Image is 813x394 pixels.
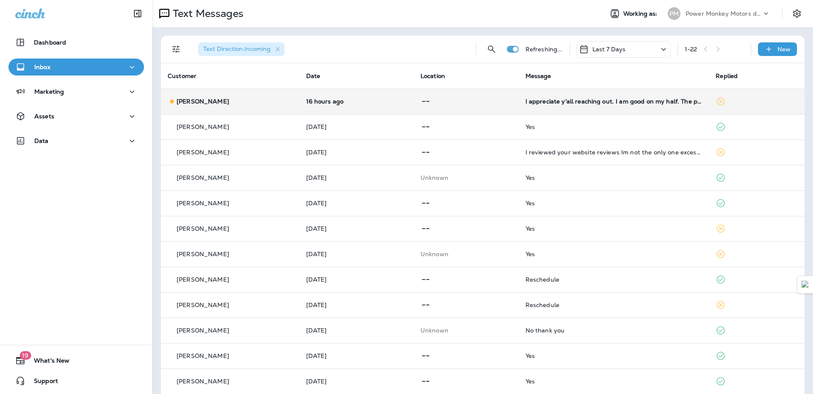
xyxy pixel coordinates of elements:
[34,113,54,120] p: Assets
[306,174,407,181] p: Sep 4, 2025 08:50 AM
[8,83,144,100] button: Marketing
[306,98,407,105] p: Sep 8, 2025 06:19 PM
[716,72,738,80] span: Replied
[34,64,50,70] p: Inbox
[168,41,185,58] button: Filters
[25,357,69,367] span: What's New
[802,281,809,288] img: Detect Auto
[168,72,196,80] span: Customer
[525,46,563,53] p: Refreshing...
[8,372,144,389] button: Support
[25,377,58,388] span: Support
[686,10,762,17] p: Power Monkey Motors dba Grease Monkey 1120
[177,174,229,181] p: [PERSON_NAME]
[8,59,144,75] button: Inbox
[34,88,64,95] p: Marketing
[525,378,702,385] div: Yes
[8,34,144,51] button: Dashboard
[169,7,243,20] p: Text Messages
[525,174,702,181] div: Yes
[525,72,551,80] span: Message
[420,72,445,80] span: Location
[525,200,702,207] div: Yes
[198,42,285,56] div: Text Direction:Incoming
[306,251,407,257] p: Sep 1, 2025 10:34 AM
[306,72,321,80] span: Date
[306,276,407,283] p: Sep 1, 2025 09:48 AM
[525,98,702,105] div: I appreciate y'all reaching out. I am good on my half. The prices are high through the roof and I...
[525,302,702,308] div: Reschedule
[177,149,229,156] p: [PERSON_NAME]
[306,327,407,334] p: Aug 28, 2025 03:20 PM
[306,123,407,130] p: Sep 7, 2025 05:05 PM
[34,39,66,46] p: Dashboard
[668,7,680,20] div: PM
[420,174,512,181] p: This customer does not have a last location and the phone number they messaged is not assigned to...
[177,378,229,385] p: [PERSON_NAME]
[420,327,512,334] p: This customer does not have a last location and the phone number they messaged is not assigned to...
[525,327,702,334] div: No thank you
[177,276,229,283] p: [PERSON_NAME]
[777,46,791,53] p: New
[789,6,805,21] button: Settings
[483,41,500,58] button: Search Messages
[177,225,229,232] p: [PERSON_NAME]
[177,251,229,257] p: [PERSON_NAME]
[525,251,702,257] div: Yes
[177,123,229,130] p: [PERSON_NAME]
[525,123,702,130] div: Yes
[8,352,144,369] button: 19What's New
[525,276,702,283] div: Reschedule
[177,98,229,105] p: [PERSON_NAME]
[8,108,144,125] button: Assets
[525,225,702,232] div: Yes
[306,302,407,308] p: Sep 1, 2025 08:34 AM
[177,200,229,207] p: [PERSON_NAME]
[177,302,229,308] p: [PERSON_NAME]
[177,327,229,334] p: [PERSON_NAME]
[34,137,49,144] p: Data
[420,251,512,257] p: This customer does not have a last location and the phone number they messaged is not assigned to...
[525,352,702,359] div: Yes
[525,149,702,156] div: I reviewed your website reviews Im not the only one excessive wait. The guy before me waited 2 hr...
[306,378,407,385] p: Aug 28, 2025 12:54 PM
[592,46,626,53] p: Last 7 Days
[623,10,659,17] span: Working as:
[126,5,149,22] button: Collapse Sidebar
[203,45,271,53] span: Text Direction : Incoming
[8,132,144,149] button: Data
[306,225,407,232] p: Sep 2, 2025 09:11 AM
[306,149,407,156] p: Sep 6, 2025 02:34 PM
[306,352,407,359] p: Aug 28, 2025 01:07 PM
[306,200,407,207] p: Sep 2, 2025 12:14 PM
[177,352,229,359] p: [PERSON_NAME]
[19,351,31,360] span: 19
[685,46,697,53] div: 1 - 22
